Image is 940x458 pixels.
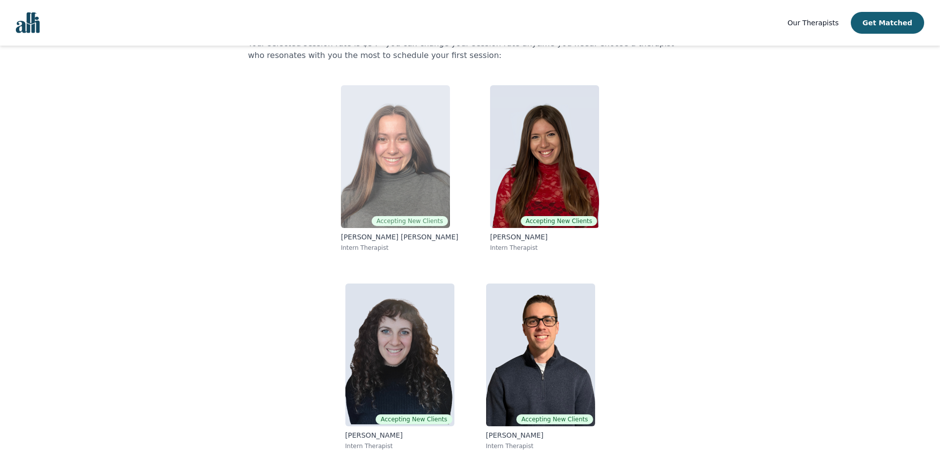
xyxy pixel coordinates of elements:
[341,85,450,228] img: Rachelle Angers Ritacca
[787,19,838,27] span: Our Therapists
[490,232,599,242] p: [PERSON_NAME]
[345,430,454,440] p: [PERSON_NAME]
[490,85,599,228] img: Alisha Levine
[482,77,607,260] a: Alisha LevineAccepting New Clients[PERSON_NAME]Intern Therapist
[486,442,595,450] p: Intern Therapist
[345,284,454,426] img: Shira Blake
[341,244,458,252] p: Intern Therapist
[345,442,454,450] p: Intern Therapist
[486,430,595,440] p: [PERSON_NAME]
[478,276,603,458] a: Ethan BraunAccepting New Clients[PERSON_NAME]Intern Therapist
[521,216,597,226] span: Accepting New Clients
[372,216,448,226] span: Accepting New Clients
[16,12,40,33] img: alli logo
[490,244,599,252] p: Intern Therapist
[248,38,692,61] p: Your selected session rate is $54 - you can change your session rate anytime you need. Choose a t...
[333,77,466,260] a: Rachelle Angers RitaccaAccepting New Clients[PERSON_NAME] [PERSON_NAME]Intern Therapist
[486,284,595,426] img: Ethan Braun
[851,12,924,34] button: Get Matched
[787,17,838,29] a: Our Therapists
[341,232,458,242] p: [PERSON_NAME] [PERSON_NAME]
[516,414,593,424] span: Accepting New Clients
[337,276,462,458] a: Shira BlakeAccepting New Clients[PERSON_NAME]Intern Therapist
[376,414,452,424] span: Accepting New Clients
